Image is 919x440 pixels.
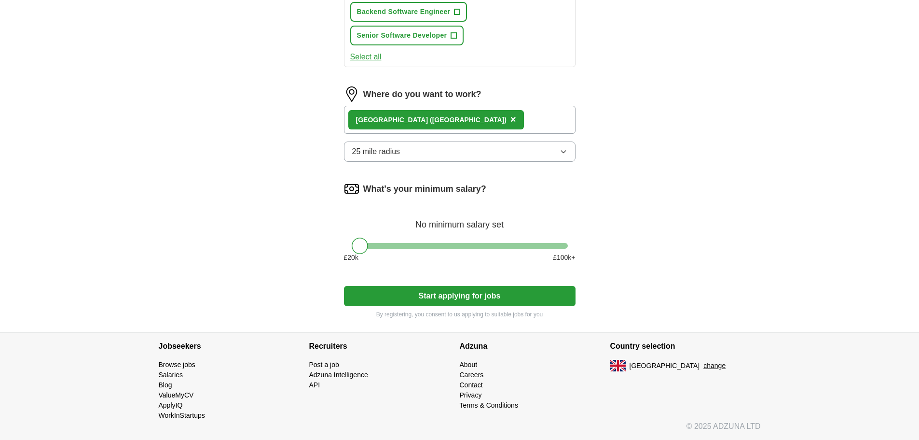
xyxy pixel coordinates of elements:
[344,310,576,319] p: By registering, you consent to us applying to suitable jobs for you
[357,30,447,41] span: Senior Software Developer
[350,26,464,45] button: Senior Software Developer
[460,391,482,399] a: Privacy
[363,88,481,101] label: Where do you want to work?
[350,51,382,63] button: Select all
[159,381,172,389] a: Blog
[344,181,359,197] img: salary.png
[309,361,339,369] a: Post a job
[309,381,320,389] a: API
[356,116,428,124] strong: [GEOGRAPHIC_DATA]
[344,286,576,306] button: Start applying for jobs
[344,253,358,263] span: £ 20 k
[460,371,484,379] a: Careers
[460,401,518,409] a: Terms & Conditions
[344,142,576,162] button: 25 mile radius
[610,333,761,360] h4: Country selection
[610,360,626,371] img: UK flag
[460,361,478,369] a: About
[357,7,451,17] span: Backend Software Engineer
[159,361,195,369] a: Browse jobs
[309,371,368,379] a: Adzuna Intelligence
[344,208,576,231] div: No minimum salary set
[510,113,516,127] button: ×
[159,391,194,399] a: ValueMyCV
[703,361,726,371] button: change
[344,86,359,102] img: location.png
[350,2,467,22] button: Backend Software Engineer
[159,371,183,379] a: Salaries
[363,183,486,196] label: What's your minimum salary?
[159,401,183,409] a: ApplyIQ
[151,421,768,440] div: © 2025 ADZUNA LTD
[553,253,575,263] span: £ 100 k+
[630,361,700,371] span: [GEOGRAPHIC_DATA]
[352,146,400,157] span: 25 mile radius
[159,412,205,419] a: WorkInStartups
[460,381,483,389] a: Contact
[510,114,516,125] span: ×
[430,116,507,124] span: ([GEOGRAPHIC_DATA])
